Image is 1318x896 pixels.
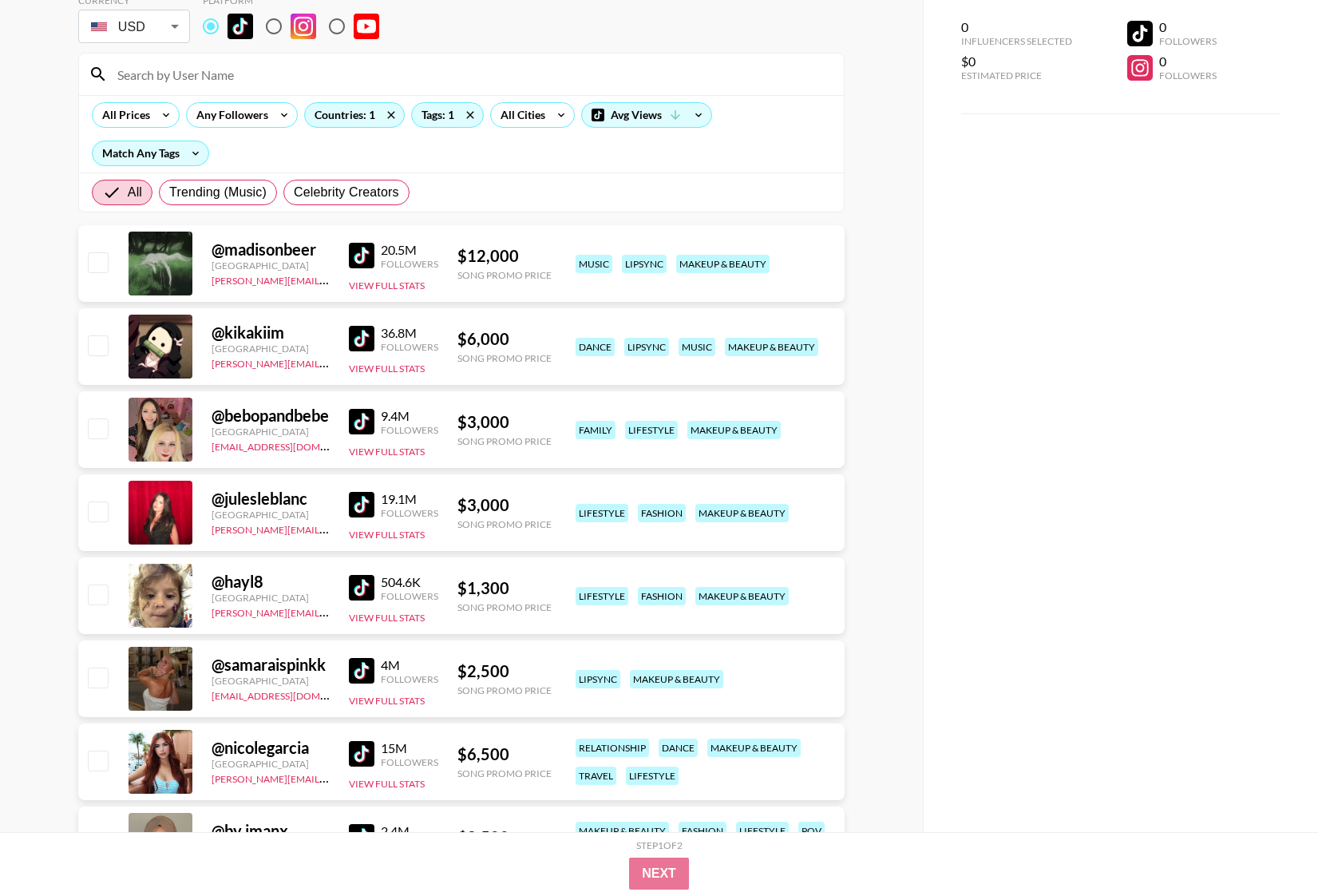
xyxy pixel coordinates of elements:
div: makeup & beauty [630,670,723,688]
div: Followers [381,424,438,436]
span: Celebrity Creators [294,183,399,202]
img: TikTok [349,741,374,767]
div: @ nicolegarcia [212,738,330,758]
button: View Full Stats [349,612,425,624]
div: 4M [381,657,438,673]
div: family [576,421,615,439]
div: dance [659,739,698,757]
div: [GEOGRAPHIC_DATA] [212,592,330,604]
div: $ 3,000 [457,412,552,432]
div: lifestyle [626,767,679,785]
a: [PERSON_NAME][EMAIL_ADDRESS][DOMAIN_NAME] [212,355,448,370]
div: 0 [1159,54,1217,69]
div: $ 3,000 [457,495,552,515]
div: makeup & beauty [676,255,770,273]
img: YouTube [354,14,379,39]
div: makeup & beauty [687,421,781,439]
input: Search by User Name [108,61,834,87]
div: [GEOGRAPHIC_DATA] [212,758,330,770]
div: 504.6K [381,574,438,590]
div: [GEOGRAPHIC_DATA] [212,260,330,272]
div: Countries: 1 [305,103,404,127]
div: Followers [381,258,438,270]
div: Followers [1159,35,1217,47]
div: $ 1,300 [457,578,552,598]
button: View Full Stats [349,529,425,541]
div: $ 2,500 [457,827,552,847]
button: View Full Stats [349,446,425,458]
div: Tags: 1 [412,103,483,127]
div: lifestyle [576,504,628,522]
div: 15M [381,740,438,756]
div: 20.5M [381,242,438,258]
div: music [679,338,715,356]
div: makeup & beauty [707,739,801,757]
div: Any Followers [187,103,271,127]
img: TikTok [349,492,374,517]
div: 0 [961,19,1072,35]
div: $ 2,500 [457,661,552,681]
span: All [128,183,142,202]
div: Song Promo Price [457,352,552,364]
div: Followers [381,673,438,685]
div: Followers [381,590,438,602]
div: Followers [381,756,438,768]
div: fashion [679,822,726,840]
div: fashion [638,504,686,522]
div: lifestyle [625,421,678,439]
div: Followers [381,341,438,353]
div: Song Promo Price [457,435,552,447]
div: Song Promo Price [457,767,552,779]
div: 2.4M [381,823,438,839]
div: Followers [1159,69,1217,81]
img: TikTok [349,658,374,684]
button: View Full Stats [349,363,425,375]
button: View Full Stats [349,695,425,707]
div: relationship [576,739,649,757]
div: All Cities [491,103,548,127]
div: 36.8M [381,325,438,341]
button: View Full Stats [349,280,425,291]
a: [EMAIL_ADDRESS][DOMAIN_NAME] [212,438,372,453]
div: [GEOGRAPHIC_DATA] [212,509,330,521]
span: Trending (Music) [169,183,267,202]
div: makeup & beauty [695,504,789,522]
div: Estimated Price [961,69,1072,81]
div: USD [81,13,187,41]
div: Match Any Tags [93,141,208,165]
div: @ kikakiim [212,323,330,343]
div: @ samaraispinkk [212,655,330,675]
img: TikTok [349,409,374,434]
div: music [576,255,612,273]
div: $ 12,000 [457,246,552,266]
img: Instagram [291,14,316,39]
iframe: Drift Widget Chat Controller [1238,816,1299,877]
div: [GEOGRAPHIC_DATA] [212,343,330,355]
div: @ hayl8 [212,572,330,592]
img: TikTok [349,575,374,601]
div: Song Promo Price [457,269,552,281]
div: $0 [961,54,1072,69]
div: makeup & beauty [695,587,789,605]
img: TikTok [349,243,374,268]
div: All Prices [93,103,153,127]
div: makeup & beauty [576,822,669,840]
div: lipsync [576,670,620,688]
a: [EMAIL_ADDRESS][DOMAIN_NAME] [212,687,372,702]
div: lipsync [624,338,669,356]
div: Avg Views [582,103,711,127]
div: 0 [1159,19,1217,35]
div: [GEOGRAPHIC_DATA] [212,675,330,687]
img: TikTok [349,326,374,351]
div: dance [576,338,615,356]
img: TikTok [228,14,253,39]
div: @ madisonbeer [212,240,330,260]
div: travel [576,767,616,785]
div: pov [798,822,825,840]
div: Song Promo Price [457,518,552,530]
a: [PERSON_NAME][EMAIL_ADDRESS][DOMAIN_NAME] [212,604,448,619]
a: [PERSON_NAME][EMAIL_ADDRESS][DOMAIN_NAME] [212,770,448,785]
div: Song Promo Price [457,684,552,696]
div: 19.1M [381,491,438,507]
div: $ 6,000 [457,329,552,349]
